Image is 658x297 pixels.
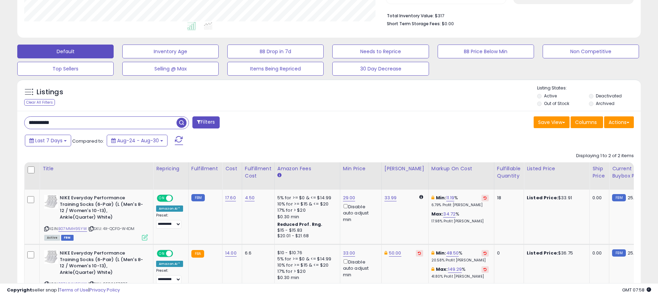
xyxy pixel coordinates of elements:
button: Aug-24 - Aug-30 [107,135,168,146]
b: Min: [436,194,446,201]
b: Total Inventory Value: [387,13,434,19]
button: BB Drop in 7d [227,45,324,58]
div: Listed Price [527,165,587,172]
div: Cost [225,165,239,172]
small: FBM [612,249,626,257]
a: Terms of Use [59,287,88,293]
small: FBM [612,194,626,201]
span: FBM [61,235,74,241]
div: % [431,250,489,263]
div: Current Buybox Price [612,165,648,180]
th: The percentage added to the cost of goods (COGS) that forms the calculator for Min & Max prices. [428,162,494,190]
a: 50.00 [389,250,401,257]
div: ASIN: [44,195,148,240]
div: Clear All Filters [24,99,55,106]
b: Reduced Prof. Rng. [277,221,323,227]
button: Non Competitive [543,45,639,58]
div: $10 - $10.76 [277,250,335,256]
a: Privacy Policy [89,287,120,293]
div: 5% for >= $0 & <= $14.99 [277,256,335,262]
div: 0 [497,250,518,256]
b: Max: [436,266,448,272]
div: $20.01 - $21.68 [277,233,335,239]
button: BB Price Below Min [438,45,534,58]
img: 418ogZf8ZYL._SL40_.jpg [44,250,58,264]
a: 11.19 [446,194,455,201]
span: ON [158,251,166,257]
a: 29.00 [343,194,355,201]
a: 33.99 [384,194,397,201]
div: 10% for >= $15 & <= $20 [277,201,335,207]
b: Listed Price: [527,194,558,201]
label: Archived [596,100,614,106]
div: Fulfillable Quantity [497,165,521,180]
div: Markup on Cost [431,165,491,172]
a: 4.50 [245,194,255,201]
div: seller snap | | [7,287,120,294]
div: 0.00 [592,250,604,256]
div: Fulfillment [191,165,219,172]
button: Selling @ Max [122,62,219,76]
span: Last 7 Days [35,137,63,144]
p: 41.80% Profit [PERSON_NAME] [431,274,489,279]
span: 25.02 [628,194,640,201]
div: [PERSON_NAME] [384,165,426,172]
b: Max: [431,211,444,217]
button: Columns [571,116,603,128]
a: 149.29 [448,266,462,273]
small: FBA [191,250,204,258]
strong: Copyright [7,287,32,293]
div: Amazon AI * [156,261,183,267]
li: $317 [387,11,629,19]
label: Deactivated [596,93,622,99]
span: 2025-09-7 07:58 GMT [622,287,651,293]
div: 5% for >= $0 & <= $14.99 [277,195,335,201]
button: Actions [604,116,634,128]
div: % [431,195,489,208]
div: Preset: [156,268,183,284]
b: Min: [436,250,446,256]
div: % [431,266,489,279]
span: | SKU: 4X-QCFG-W4DM [88,226,134,231]
p: 20.58% Profit [PERSON_NAME] [431,258,489,263]
div: Fulfillment Cost [245,165,271,180]
div: Ship Price [592,165,606,180]
button: Default [17,45,114,58]
span: OFF [172,195,183,201]
span: All listings currently available for purchase on Amazon [44,235,60,241]
button: Top Sellers [17,62,114,76]
div: 17% for > $20 [277,207,335,213]
button: Filters [192,116,219,128]
button: Items Being Repriced [227,62,324,76]
a: 17.60 [225,194,236,201]
span: 25.02 [628,250,640,256]
label: Active [544,93,557,99]
div: $0.30 min [277,275,335,281]
button: 30 Day Decrease [332,62,429,76]
div: % [431,211,489,224]
p: Listing States: [537,85,641,92]
small: FBM [191,194,205,201]
a: B07MMH95YW [58,226,87,232]
label: Out of Stock [544,100,569,106]
h5: Listings [37,87,63,97]
span: OFF [172,251,183,257]
div: Min Price [343,165,379,172]
span: Aug-24 - Aug-30 [117,137,159,144]
p: 6.79% Profit [PERSON_NAME] [431,203,489,208]
div: 10% for >= $15 & <= $20 [277,262,335,268]
button: Needs to Reprice [332,45,429,58]
div: $0.30 min [277,214,335,220]
div: Repricing [156,165,185,172]
p: 17.98% Profit [PERSON_NAME] [431,219,489,224]
div: Displaying 1 to 2 of 2 items [576,153,634,159]
div: Title [42,165,150,172]
div: Disable auto adjust min [343,203,376,223]
div: Disable auto adjust min [343,258,376,278]
a: 34.72 [443,211,456,218]
a: 33.00 [343,250,355,257]
div: Preset: [156,213,183,229]
a: 14.00 [225,250,237,257]
div: 6.6 [245,250,269,256]
button: Last 7 Days [25,135,71,146]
